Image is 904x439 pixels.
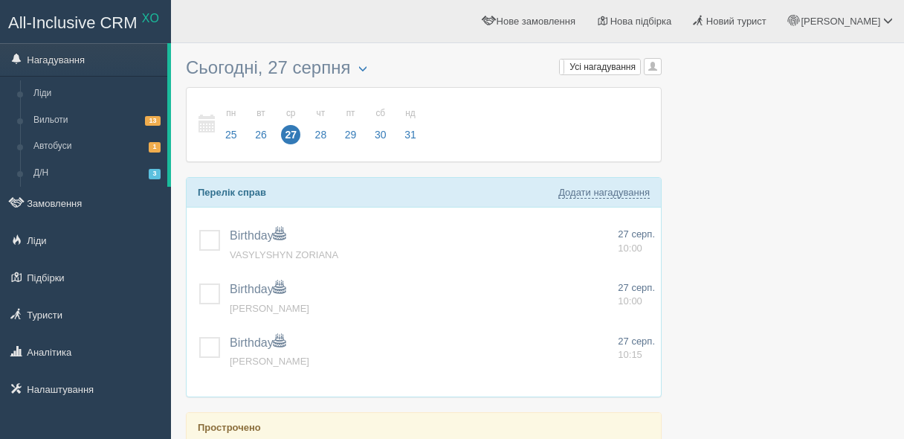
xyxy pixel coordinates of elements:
small: чт [311,107,331,120]
a: Ліди [27,80,167,107]
span: 30 [371,125,390,144]
span: 10:00 [618,295,642,307]
span: Нова підбірка [610,16,672,27]
a: пн 25 [217,99,245,150]
a: 27 серп. 10:15 [618,335,655,362]
a: Д/Н3 [27,160,167,187]
span: [PERSON_NAME] [801,16,880,27]
a: Додати нагадування [558,187,650,199]
span: 31 [401,125,420,144]
a: вт 26 [247,99,275,150]
small: ср [281,107,300,120]
sup: XO [142,12,159,25]
a: чт 28 [307,99,335,150]
span: 29 [341,125,361,144]
span: All-Inclusive CRM [8,13,138,32]
h3: Сьогодні, 27 серпня [186,58,662,80]
b: Перелік справ [198,187,266,198]
span: 13 [145,116,161,126]
span: 27 серп. [618,282,655,293]
span: Нове замовлення [497,16,575,27]
span: 26 [251,125,271,144]
span: 1 [149,142,161,152]
a: Birthday [230,283,285,295]
a: 27 серп. 10:00 [618,228,655,255]
small: вт [251,107,271,120]
a: VASYLYSHYN ZORIANA [230,249,338,260]
a: Автобуси1 [27,133,167,160]
span: Новий турист [706,16,766,27]
a: [PERSON_NAME] [230,303,309,314]
a: 27 серп. 10:00 [618,281,655,309]
span: 27 серп. [618,336,655,347]
a: [PERSON_NAME] [230,356,309,367]
b: Прострочено [198,422,261,433]
a: All-Inclusive CRM XO [1,1,170,42]
small: пн [222,107,241,120]
a: пт 29 [337,99,365,150]
a: Birthday [230,336,285,349]
span: 3 [149,169,161,179]
a: нд 31 [396,99,421,150]
span: 10:00 [618,243,642,254]
span: 28 [311,125,331,144]
small: пт [341,107,361,120]
small: сб [371,107,390,120]
span: 25 [222,125,241,144]
small: нд [401,107,420,120]
span: 10:15 [618,349,642,360]
span: 27 серп. [618,228,655,240]
span: 27 [281,125,300,144]
a: ср 27 [277,99,305,150]
span: Усі нагадування [569,62,636,72]
a: Вильоти13 [27,107,167,134]
a: Birthday [230,229,285,242]
a: сб 30 [367,99,395,150]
